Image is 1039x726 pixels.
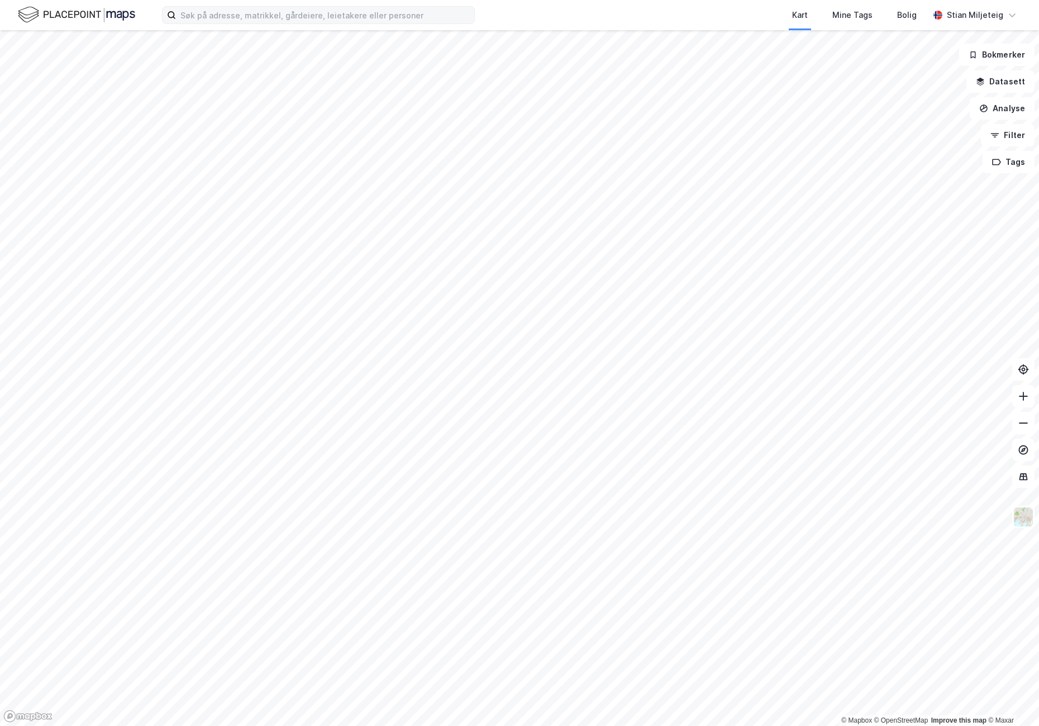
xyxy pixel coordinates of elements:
[983,672,1039,726] div: Kontrollprogram for chat
[970,97,1035,120] button: Analyse
[18,5,135,25] img: logo.f888ab2527a4732fd821a326f86c7f29.svg
[3,710,53,723] a: Mapbox homepage
[841,716,872,724] a: Mapbox
[792,8,808,22] div: Kart
[981,124,1035,146] button: Filter
[931,716,986,724] a: Improve this map
[897,8,917,22] div: Bolig
[983,151,1035,173] button: Tags
[874,716,928,724] a: OpenStreetMap
[947,8,1003,22] div: Stian Miljeteig
[1013,506,1034,528] img: Z
[959,44,1035,66] button: Bokmerker
[176,7,474,23] input: Søk på adresse, matrikkel, gårdeiere, leietakere eller personer
[832,8,873,22] div: Mine Tags
[966,70,1035,93] button: Datasett
[983,672,1039,726] iframe: Chat Widget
